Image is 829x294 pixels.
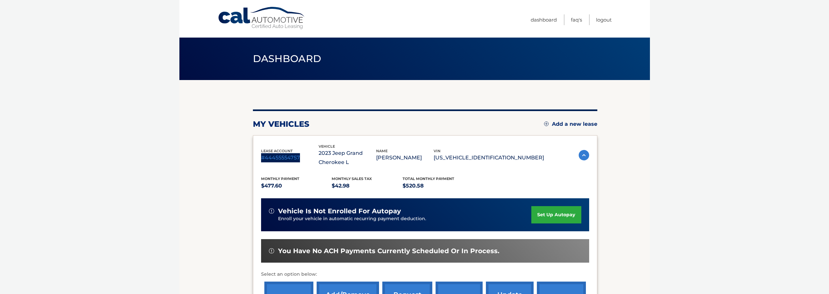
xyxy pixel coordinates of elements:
p: $477.60 [261,181,332,190]
p: Enroll your vehicle in automatic recurring payment deduction. [278,215,532,222]
span: Monthly Payment [261,176,299,181]
p: 2023 Jeep Grand Cherokee L [319,149,376,167]
span: vehicle is not enrolled for autopay [278,207,401,215]
a: Logout [596,14,612,25]
a: Dashboard [531,14,557,25]
p: [PERSON_NAME] [376,153,434,162]
span: vehicle [319,144,335,149]
span: lease account [261,149,293,153]
a: set up autopay [531,206,581,223]
img: alert-white.svg [269,248,274,253]
p: [US_VEHICLE_IDENTIFICATION_NUMBER] [434,153,544,162]
p: #44455554757 [261,153,319,162]
img: add.svg [544,122,549,126]
span: vin [434,149,440,153]
img: accordion-active.svg [579,150,589,160]
span: name [376,149,388,153]
a: FAQ's [571,14,582,25]
span: Monthly sales Tax [332,176,372,181]
p: $42.98 [332,181,403,190]
img: alert-white.svg [269,208,274,214]
a: Add a new lease [544,121,597,127]
p: $520.58 [403,181,473,190]
a: Cal Automotive [218,7,306,30]
h2: my vehicles [253,119,309,129]
span: Dashboard [253,53,322,65]
p: Select an option below: [261,270,589,278]
span: Total Monthly Payment [403,176,454,181]
span: You have no ACH payments currently scheduled or in process. [278,247,499,255]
